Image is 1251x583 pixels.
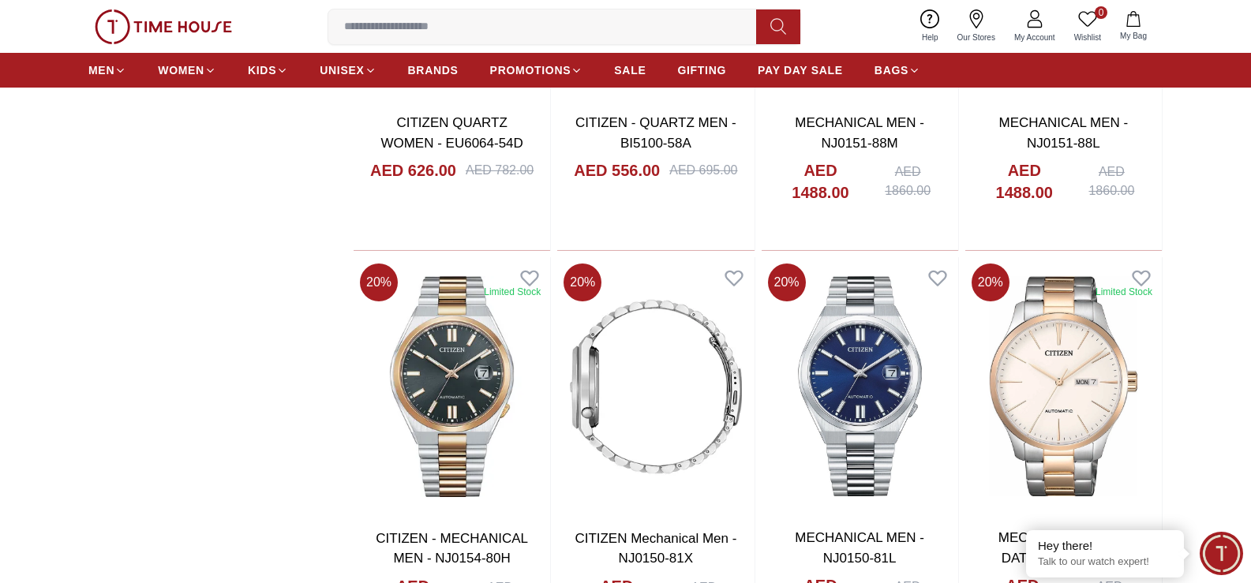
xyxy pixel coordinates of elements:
[575,531,736,566] a: CITIZEN Mechanical Men - NJ0150-81X
[614,56,646,84] a: SALE
[1068,32,1107,43] span: Wishlist
[912,6,948,47] a: Help
[1114,30,1153,42] span: My Bag
[484,286,541,298] div: Limited Stock
[768,263,806,301] span: 20 %
[875,56,920,84] a: BAGS
[758,62,843,78] span: PAY DAY SALE
[380,115,522,151] a: CITIZEN QUARTZ WOMEN - EU6064-54D
[1096,286,1152,298] div: Limited Stock
[1095,6,1107,19] span: 0
[1200,532,1243,575] div: Chat Widget
[677,56,726,84] a: GIFTING
[248,62,276,78] span: KIDS
[248,56,288,84] a: KIDS
[88,56,126,84] a: MEN
[354,257,550,516] img: CITIZEN - MECHANICAL MEN - NJ0154-80H
[972,263,1009,301] span: 20 %
[320,56,376,84] a: UNISEX
[575,115,736,151] a: CITIZEN - QUARTZ MEN - BI5100-58A
[999,115,1129,151] a: MECHANICAL MEN - NJ0151-88L
[916,32,945,43] span: Help
[875,62,908,78] span: BAGS
[1038,555,1172,569] p: Talk to our watch expert!
[376,531,528,566] a: CITIZEN - MECHANICAL MEN - NJ0154-80H
[490,62,571,78] span: PROMOTIONS
[490,56,583,84] a: PROMOTIONS
[874,163,942,200] div: AED 1860.00
[1008,32,1062,43] span: My Account
[948,6,1005,47] a: Our Stores
[669,161,737,180] div: AED 695.00
[574,159,660,181] h4: AED 556.00
[795,115,924,151] a: MECHANICAL MEN - NJ0151-88M
[998,530,1129,566] a: MECHANICAL DAY & DATE - NH8356-87A
[466,161,534,180] div: AED 782.00
[408,56,459,84] a: BRANDS
[370,159,456,181] h4: AED 626.00
[762,257,958,515] img: MECHANICAL MEN - NJ0150-81L
[951,32,1002,43] span: Our Stores
[360,263,398,301] span: 20 %
[777,159,864,204] h4: AED 1488.00
[557,257,754,516] img: CITIZEN Mechanical Men - NJ0150-81X
[1077,163,1146,200] div: AED 1860.00
[88,62,114,78] span: MEN
[158,56,216,84] a: WOMEN
[158,62,204,78] span: WOMEN
[614,62,646,78] span: SALE
[1111,8,1156,45] button: My Bag
[677,62,726,78] span: GIFTING
[564,263,601,301] span: 20 %
[965,257,1162,515] img: MECHANICAL DAY & DATE - NH8356-87A
[320,62,364,78] span: UNISEX
[1038,538,1172,554] div: Hey there!
[408,62,459,78] span: BRANDS
[795,530,924,566] a: MECHANICAL MEN - NJ0150-81L
[981,159,1068,204] h4: AED 1488.00
[1065,6,1111,47] a: 0Wishlist
[95,9,232,44] img: ...
[758,56,843,84] a: PAY DAY SALE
